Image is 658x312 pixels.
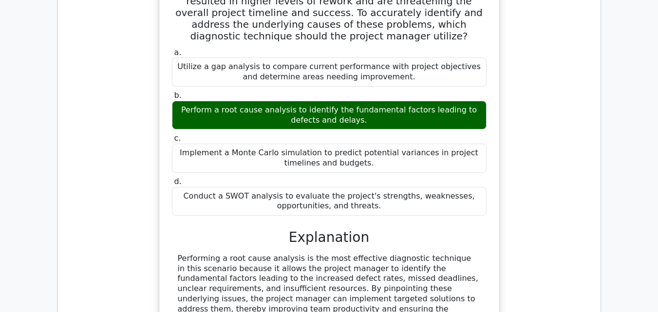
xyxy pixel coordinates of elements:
div: Conduct a SWOT analysis to evaluate the project's strengths, weaknesses, opportunities, and threats. [172,187,487,216]
div: Implement a Monte Carlo simulation to predict potential variances in project timelines and budgets. [172,144,487,173]
h3: Explanation [178,229,481,246]
div: Perform a root cause analysis to identify the fundamental factors leading to defects and delays. [172,101,487,130]
span: c. [174,133,181,143]
span: d. [174,177,182,186]
span: a. [174,48,182,57]
span: b. [174,91,182,100]
div: Utilize a gap analysis to compare current performance with project objectives and determine areas... [172,57,487,87]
